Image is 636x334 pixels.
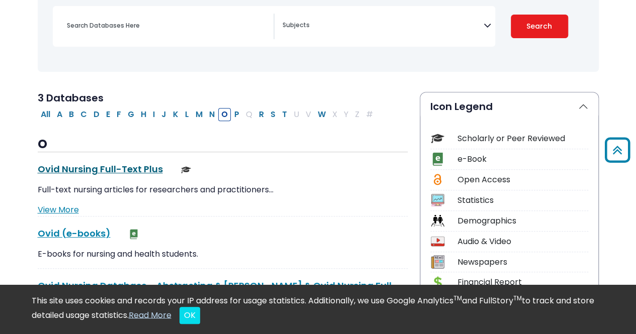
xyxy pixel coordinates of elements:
img: Icon Demographics [431,214,444,228]
div: Newspapers [458,256,588,268]
img: Icon e-Book [431,152,444,166]
button: Filter Results E [103,108,113,121]
button: Filter Results M [193,108,206,121]
a: Back to Top [601,142,633,158]
button: Icon Legend [420,92,598,121]
p: Full-text nursing articles for researchers and practitioners… [38,184,408,196]
sup: TM [453,294,462,302]
div: This site uses cookies and records your IP address for usage statistics. Additionally, we use Goo... [32,295,605,324]
button: Close [179,307,200,324]
div: Alpha-list to filter by first letter of database name [38,108,377,120]
button: Filter Results G [125,108,137,121]
button: Filter Results J [158,108,169,121]
button: Filter Results O [218,108,231,121]
button: Filter Results N [206,108,218,121]
a: Ovid Nursing Database - Abstracting & [PERSON_NAME] & Ovid Nursing Full-Text Plus [38,279,397,305]
div: e-Book [458,153,588,165]
a: View More [38,204,79,215]
img: e-Book [129,229,139,239]
div: Statistics [458,194,588,206]
button: Filter Results H [138,108,149,121]
button: Filter Results I [150,108,158,121]
textarea: Search [283,22,484,30]
img: Icon Financial Report [431,276,444,289]
button: Filter Results W [315,108,329,121]
button: Filter Results L [182,108,192,121]
button: Filter Results P [231,108,242,121]
button: Filter Results F [114,108,124,121]
div: Demographics [458,215,588,227]
button: Filter Results C [77,108,90,121]
span: 3 Databases [38,91,104,105]
a: Ovid Nursing Full-Text Plus [38,163,163,175]
div: Scholarly or Peer Reviewed [458,133,588,145]
button: Filter Results T [279,108,290,121]
h3: O [38,137,408,152]
img: Icon Scholarly or Peer Reviewed [431,132,444,145]
img: Icon Audio & Video [431,235,444,248]
img: Icon Newspapers [431,255,444,269]
button: Filter Results R [256,108,267,121]
sup: TM [513,294,522,302]
img: Icon Statistics [431,193,444,207]
div: Financial Report [458,276,588,288]
button: All [38,108,53,121]
img: Icon Open Access [431,173,444,186]
button: Filter Results K [170,108,181,121]
button: Filter Results B [66,108,77,121]
a: Ovid (e-books) [38,227,111,240]
input: Search database by title or keyword [61,18,274,33]
img: Scholarly or Peer Reviewed [181,165,191,175]
div: Open Access [458,174,588,186]
button: Filter Results S [267,108,279,121]
button: Submit for Search Results [511,15,568,38]
p: E-books for nursing and health students. [38,248,408,260]
button: Filter Results D [90,108,103,121]
div: Audio & Video [458,236,588,248]
button: Filter Results A [54,108,65,121]
a: Read More [129,309,171,320]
